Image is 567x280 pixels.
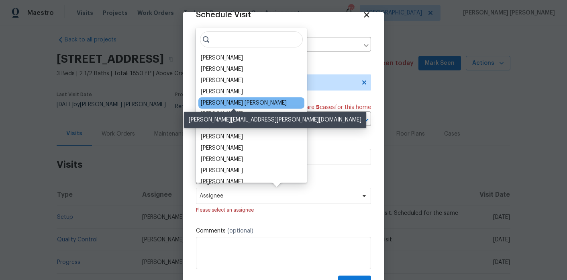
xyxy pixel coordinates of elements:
div: [PERSON_NAME] [201,144,243,152]
div: [PERSON_NAME] [201,76,243,84]
span: There are case s for this home [291,103,371,111]
div: Please select an assignee [196,206,371,214]
span: (optional) [227,228,253,234]
span: Assignee [200,193,357,199]
span: 5 [316,105,320,110]
span: Close [362,10,371,19]
div: [PERSON_NAME] [201,178,243,186]
label: Comments [196,227,371,235]
span: Schedule Visit [196,11,251,19]
div: [PERSON_NAME] [201,110,243,118]
div: [PERSON_NAME] [201,133,243,141]
div: [PERSON_NAME][EMAIL_ADDRESS][PERSON_NAME][DOMAIN_NAME] [184,112,366,128]
div: [PERSON_NAME] [201,167,243,175]
div: [PERSON_NAME] [201,65,243,73]
div: [PERSON_NAME] [PERSON_NAME] [201,99,287,107]
div: [PERSON_NAME] [201,88,243,96]
div: [PERSON_NAME] [201,54,243,62]
button: Open [361,114,372,126]
div: [PERSON_NAME] [201,155,243,163]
